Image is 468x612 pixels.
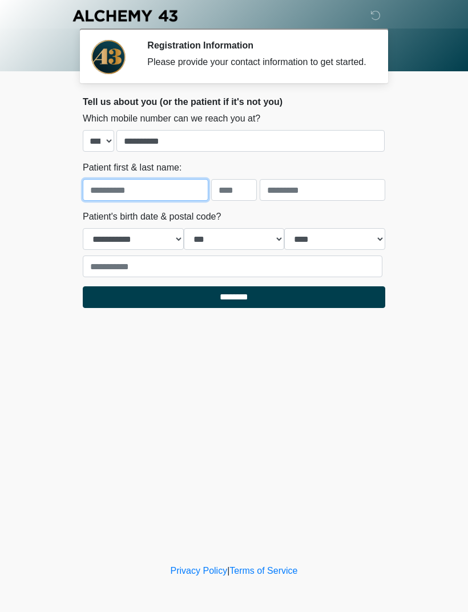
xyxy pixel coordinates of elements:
label: Patient's birth date & postal code? [83,210,221,224]
img: Alchemy 43 Logo [71,9,179,23]
a: | [227,566,229,575]
a: Terms of Service [229,566,297,575]
label: Which mobile number can we reach you at? [83,112,260,125]
h2: Tell us about you (or the patient if it's not you) [83,96,385,107]
label: Patient first & last name: [83,161,181,175]
img: Agent Avatar [91,40,126,74]
a: Privacy Policy [171,566,228,575]
h2: Registration Information [147,40,368,51]
div: Please provide your contact information to get started. [147,55,368,69]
